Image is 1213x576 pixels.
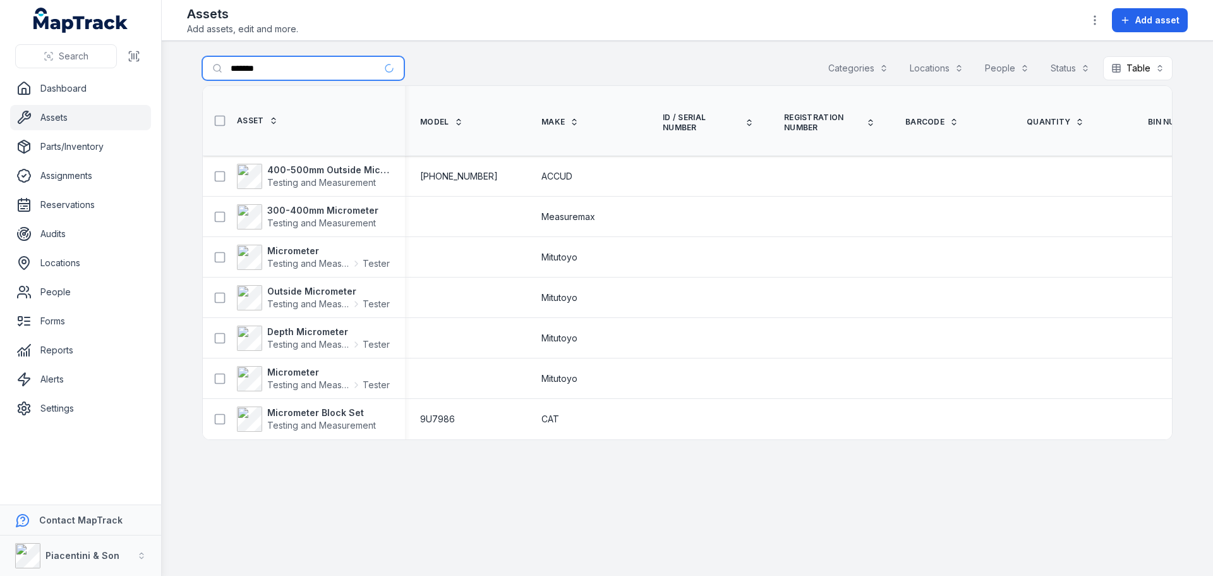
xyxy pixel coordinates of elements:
[820,56,896,80] button: Categories
[1135,14,1180,27] span: Add asset
[39,515,123,525] strong: Contact MapTrack
[905,117,944,127] span: Barcode
[541,372,577,385] span: Mitutoyo
[541,251,577,264] span: Mitutoyo
[663,113,754,133] a: ID / Serial Number
[1103,56,1173,80] button: Table
[363,298,390,310] span: Tester
[10,76,151,101] a: Dashboard
[541,332,577,345] span: Mitutoyo
[187,23,298,35] span: Add assets, edit and more.
[237,366,390,391] a: MicrometerTesting and MeasurementTester
[267,177,376,188] span: Testing and Measurement
[10,367,151,392] a: Alerts
[420,170,498,183] span: [PHONE_NUMBER]
[267,298,350,310] span: Testing and Measurement
[267,257,350,270] span: Testing and Measurement
[541,117,565,127] span: Make
[237,164,390,189] a: 400-500mm Outside MicrometerTesting and Measurement
[10,250,151,276] a: Locations
[363,338,390,351] span: Tester
[33,8,128,33] a: MapTrack
[10,163,151,188] a: Assignments
[420,117,463,127] a: Model
[267,285,390,298] strong: Outside Micrometer
[541,117,579,127] a: Make
[10,105,151,130] a: Assets
[784,113,861,133] span: Registration Number
[1148,117,1197,127] span: Bin Number
[10,309,151,334] a: Forms
[363,379,390,391] span: Tester
[267,366,390,379] strong: Micrometer
[420,413,455,426] span: 9U7986
[541,291,577,304] span: Mitutoyo
[902,56,972,80] button: Locations
[10,134,151,159] a: Parts/Inventory
[663,113,740,133] span: ID / Serial Number
[267,245,390,257] strong: Micrometer
[977,56,1037,80] button: People
[1148,117,1211,127] a: Bin Number
[267,326,390,338] strong: Depth Micrometer
[10,192,151,218] a: Reservations
[10,221,151,247] a: Audits
[59,50,88,63] span: Search
[237,245,390,270] a: MicrometerTesting and MeasurementTester
[267,379,350,391] span: Testing and Measurement
[784,113,875,133] a: Registration Number
[1027,117,1070,127] span: Quantity
[1042,56,1098,80] button: Status
[363,257,390,270] span: Tester
[10,396,151,421] a: Settings
[1027,117,1084,127] a: Quantity
[237,116,264,126] span: Asset
[237,285,390,310] a: Outside MicrometerTesting and MeasurementTester
[267,164,390,176] strong: 400-500mm Outside Micrometer
[237,204,378,230] a: 300-400mm MicrometerTesting and Measurement
[267,218,376,228] span: Testing and Measurement
[10,279,151,305] a: People
[420,117,449,127] span: Model
[187,5,298,23] h2: Assets
[45,550,119,561] strong: Piacentini & Son
[237,407,376,432] a: Micrometer Block SetTesting and Measurement
[1112,8,1188,32] button: Add asset
[237,326,390,351] a: Depth MicrometerTesting and MeasurementTester
[10,338,151,363] a: Reports
[905,117,958,127] a: Barcode
[267,407,376,419] strong: Micrometer Block Set
[15,44,117,68] button: Search
[541,170,572,183] span: ACCUD
[541,413,559,426] span: CAT
[541,211,595,223] span: Measuremax
[237,116,278,126] a: Asset
[267,420,376,431] span: Testing and Measurement
[267,338,350,351] span: Testing and Measurement
[267,204,378,217] strong: 300-400mm Micrometer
